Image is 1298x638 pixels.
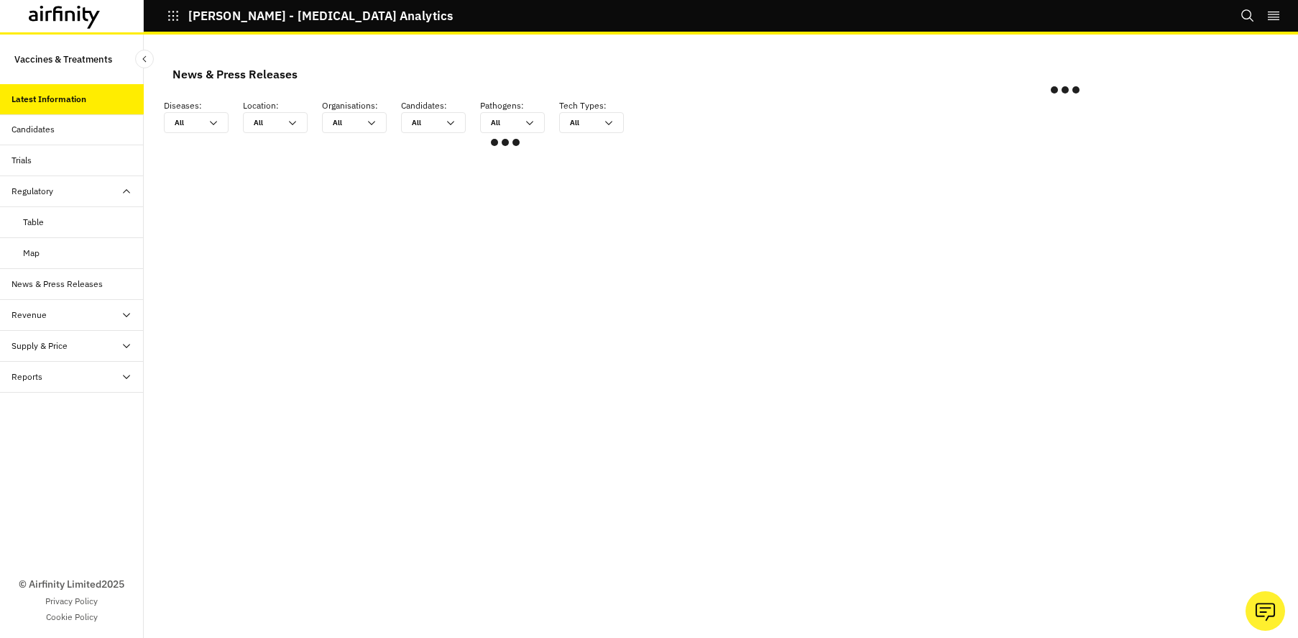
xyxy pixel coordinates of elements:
[188,9,453,22] p: [PERSON_NAME] - [MEDICAL_DATA] Analytics
[11,278,103,291] div: News & Press Releases
[11,339,68,352] div: Supply & Price
[172,63,298,85] div: News & Press Releases
[243,99,322,112] p: Location :
[46,611,98,624] a: Cookie Policy
[19,577,124,592] p: © Airfinity Limited 2025
[14,46,112,73] p: Vaccines & Treatments
[559,99,638,112] p: Tech Types :
[11,370,42,383] div: Reports
[480,99,559,112] p: Pathogens :
[11,185,53,198] div: Regulatory
[322,99,401,112] p: Organisations :
[401,99,480,112] p: Candidates :
[23,216,44,229] div: Table
[45,595,98,608] a: Privacy Policy
[167,4,453,28] button: [PERSON_NAME] - [MEDICAL_DATA] Analytics
[1241,4,1255,28] button: Search
[164,99,243,112] p: Diseases :
[11,154,32,167] div: Trials
[1246,591,1285,631] button: Ask our analysts
[23,247,40,260] div: Map
[11,93,86,106] div: Latest Information
[11,309,47,322] div: Revenue
[11,123,55,136] div: Candidates
[135,50,154,68] button: Close Sidebar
